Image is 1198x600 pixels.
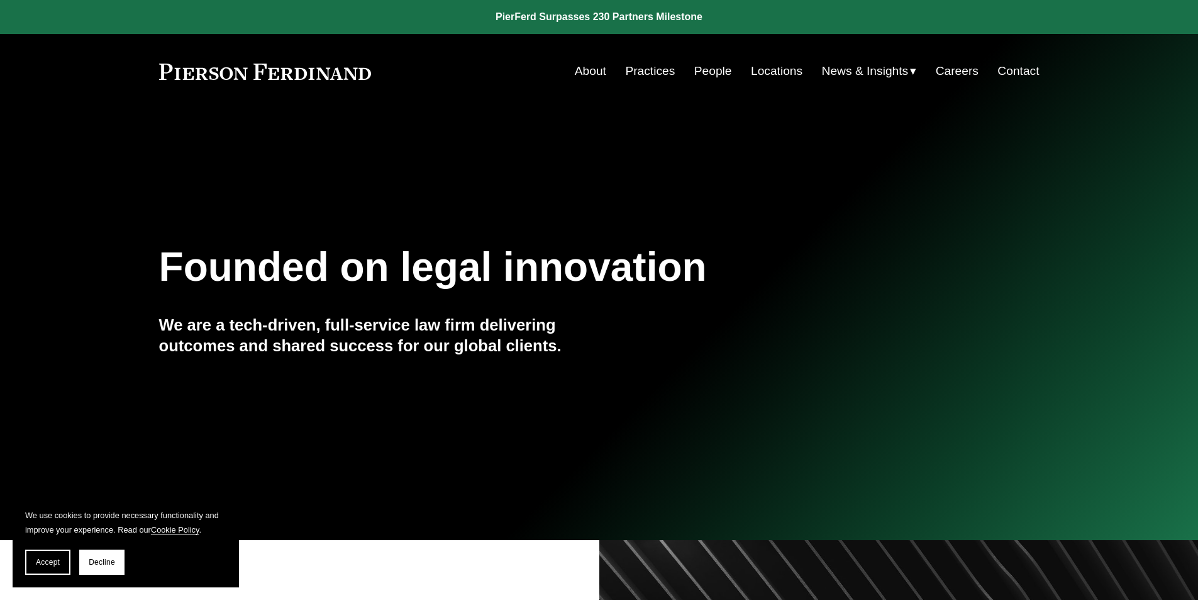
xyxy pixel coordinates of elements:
[997,59,1039,83] a: Contact
[936,59,979,83] a: Careers
[751,59,802,83] a: Locations
[159,244,893,290] h1: Founded on legal innovation
[159,315,599,356] h4: We are a tech-driven, full-service law firm delivering outcomes and shared success for our global...
[89,558,115,567] span: Decline
[625,59,675,83] a: Practices
[694,59,732,83] a: People
[25,550,70,575] button: Accept
[822,59,917,83] a: folder dropdown
[13,495,239,587] section: Cookie banner
[36,558,60,567] span: Accept
[151,525,199,535] a: Cookie Policy
[575,59,606,83] a: About
[79,550,125,575] button: Decline
[25,508,226,537] p: We use cookies to provide necessary functionality and improve your experience. Read our .
[822,60,909,82] span: News & Insights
